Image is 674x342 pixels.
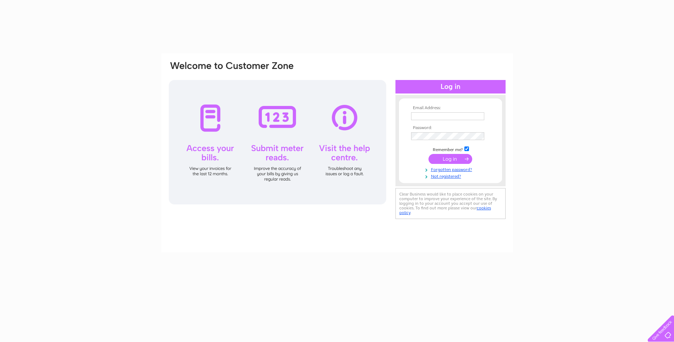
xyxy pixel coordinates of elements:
[399,205,491,215] a: cookies policy
[428,154,472,164] input: Submit
[411,172,492,179] a: Not registered?
[395,188,506,219] div: Clear Business would like to place cookies on your computer to improve your experience of the sit...
[411,166,492,172] a: Forgotten password?
[409,145,492,153] td: Remember me?
[409,106,492,111] th: Email Address:
[409,125,492,130] th: Password:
